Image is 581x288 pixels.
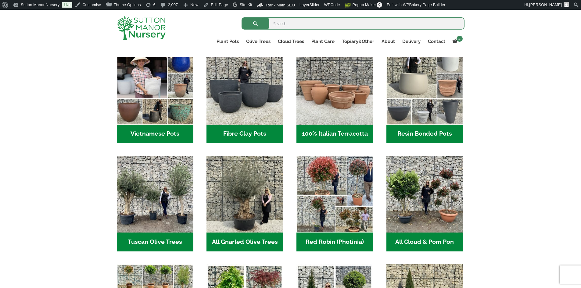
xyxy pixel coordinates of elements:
[117,48,193,124] img: Home - 6E921A5B 9E2F 4B13 AB99 4EF601C89C59 1 105 c
[449,37,464,46] a: 2
[117,156,193,233] img: Home - 7716AD77 15EA 4607 B135 B37375859F10
[399,37,424,46] a: Delivery
[117,156,193,251] a: Visit product category Tuscan Olive Trees
[117,233,193,251] h2: Tuscan Olive Trees
[386,125,463,144] h2: Resin Bonded Pots
[213,37,242,46] a: Plant Pots
[206,233,283,251] h2: All Gnarled Olive Trees
[386,156,463,251] a: Visit product category All Cloud & Pom Pon
[117,16,166,40] img: logo
[308,37,338,46] a: Plant Care
[386,48,463,124] img: Home - 67232D1B A461 444F B0F6 BDEDC2C7E10B 1 105 c
[529,2,562,7] span: [PERSON_NAME]
[242,17,464,30] input: Search...
[296,48,373,143] a: Visit product category 100% Italian Terracotta
[424,37,449,46] a: Contact
[206,48,283,143] a: Visit product category Fibre Clay Pots
[377,2,382,8] span: 0
[386,233,463,251] h2: All Cloud & Pom Pon
[206,48,283,124] img: Home - 8194B7A3 2818 4562 B9DD 4EBD5DC21C71 1 105 c 1
[117,48,193,143] a: Visit product category Vietnamese Pots
[240,2,252,7] span: Site Kit
[378,37,399,46] a: About
[296,233,373,251] h2: Red Robin (Photinia)
[296,156,373,251] a: Visit product category Red Robin (Photinia)
[296,48,373,124] img: Home - 1B137C32 8D99 4B1A AA2F 25D5E514E47D 1 105 c
[62,2,72,8] a: Live
[206,156,283,233] img: Home - 5833C5B7 31D0 4C3A 8E42 DB494A1738DB
[386,156,463,233] img: Home - A124EB98 0980 45A7 B835 C04B779F7765
[242,37,274,46] a: Olive Trees
[386,48,463,143] a: Visit product category Resin Bonded Pots
[296,156,373,233] img: Home - F5A23A45 75B5 4929 8FB2 454246946332
[457,36,463,42] span: 2
[338,37,378,46] a: Topiary&Other
[206,125,283,144] h2: Fibre Clay Pots
[266,3,295,7] span: Rank Math SEO
[274,37,308,46] a: Cloud Trees
[117,125,193,144] h2: Vietnamese Pots
[206,156,283,251] a: Visit product category All Gnarled Olive Trees
[296,125,373,144] h2: 100% Italian Terracotta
